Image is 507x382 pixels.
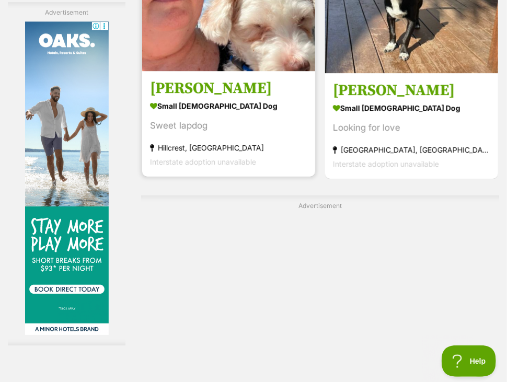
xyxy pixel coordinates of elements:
span: Interstate adoption unavailable [333,159,439,168]
iframe: Advertisement [25,22,109,335]
strong: [GEOGRAPHIC_DATA], [GEOGRAPHIC_DATA] [333,143,490,157]
a: [PERSON_NAME] small [DEMOGRAPHIC_DATA] Dog Sweet lapdog Hillcrest, [GEOGRAPHIC_DATA] Interstate a... [142,71,315,177]
div: Sweet lapdog [150,119,307,133]
strong: Hillcrest, [GEOGRAPHIC_DATA] [150,141,307,155]
h3: [PERSON_NAME] [150,78,307,98]
strong: small [DEMOGRAPHIC_DATA] Dog [333,100,490,115]
div: Advertisement [8,3,125,346]
a: [PERSON_NAME] small [DEMOGRAPHIC_DATA] Dog Looking for love [GEOGRAPHIC_DATA], [GEOGRAPHIC_DATA] ... [325,73,498,179]
iframe: Help Scout Beacon - Open [442,345,497,377]
div: Looking for love [333,121,490,135]
h3: [PERSON_NAME] [333,80,490,100]
strong: small [DEMOGRAPHIC_DATA] Dog [150,98,307,113]
span: Interstate adoption unavailable [150,157,256,166]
